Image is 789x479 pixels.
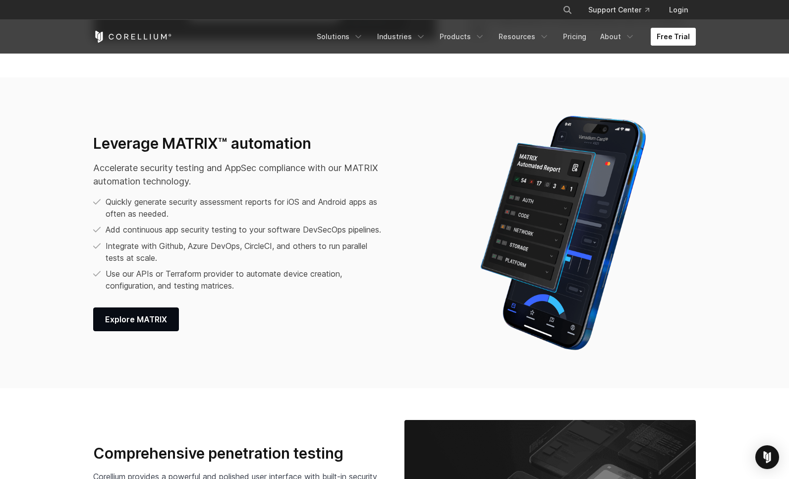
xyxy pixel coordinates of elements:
p: Accelerate security testing and AppSec compliance with our MATRIX automation technology. [93,161,388,188]
h3: Comprehensive penetration testing [93,444,385,463]
a: Solutions [311,28,369,46]
a: Free Trial [651,28,696,46]
a: Products [434,28,491,46]
div: Navigation Menu [311,28,696,46]
a: Login [661,1,696,19]
img: Corellium MATRIX automated report on iPhone showing app vulnerability test results across securit... [456,109,670,357]
p: Add continuous app security testing to your software DevSecOps pipelines. [106,224,381,236]
button: Search [559,1,576,19]
span: Explore MATRIX [105,313,167,325]
div: Navigation Menu [551,1,696,19]
a: Explore MATRIX [93,307,179,331]
p: Integrate with Github, Azure DevOps, CircleCI, and others to run parallel tests at scale. [106,240,388,264]
p: Quickly generate security assessment reports for iOS and Android apps as often as needed. [106,196,388,220]
li: Use our APIs or Terraform provider to automate device creation, configuration, and testing matrices. [93,268,388,292]
div: Open Intercom Messenger [755,445,779,469]
a: Corellium Home [93,31,172,43]
a: Pricing [557,28,592,46]
a: Support Center [580,1,657,19]
a: About [594,28,641,46]
a: Resources [493,28,555,46]
h3: Leverage MATRIX™ automation [93,134,388,153]
a: Industries [371,28,432,46]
